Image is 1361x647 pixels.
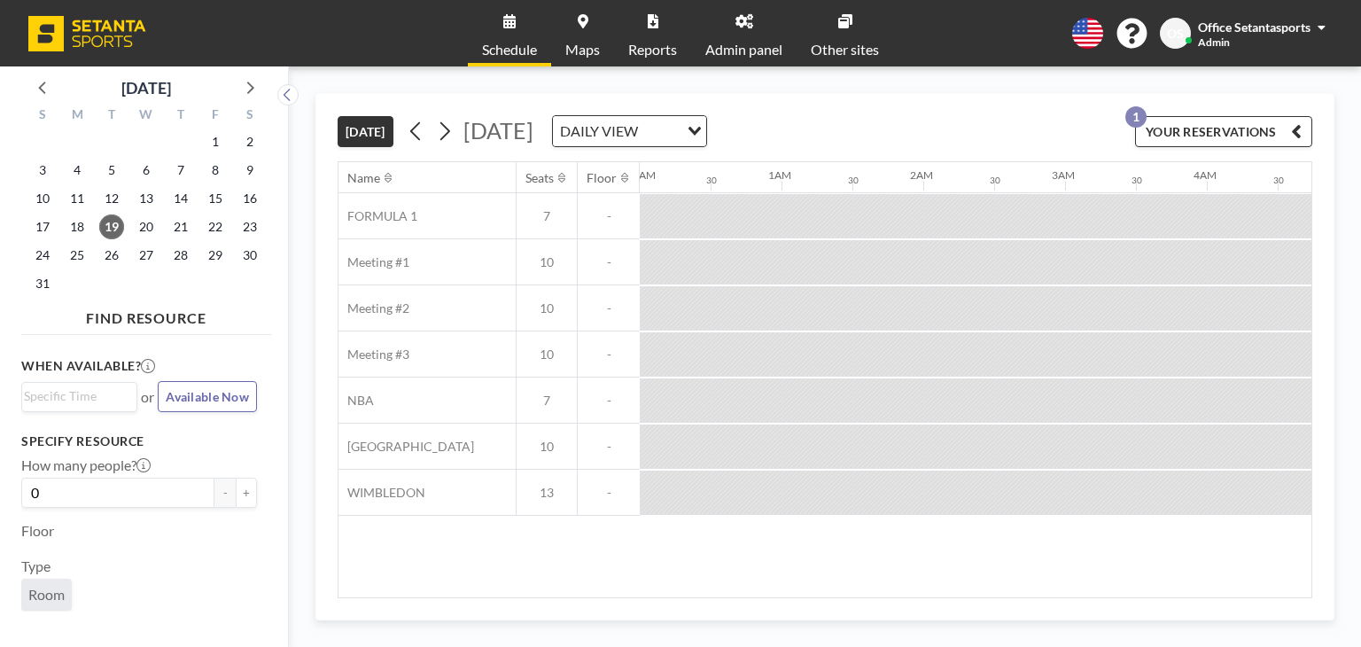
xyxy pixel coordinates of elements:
h4: FIND RESOURCE [21,302,271,327]
button: Available Now [158,381,257,412]
span: Meeting #3 [338,347,409,362]
h3: Specify resource [21,433,257,449]
div: F [198,105,232,128]
span: FORMULA 1 [338,208,417,224]
span: 10 [517,254,577,270]
span: Available Now [166,389,249,404]
div: 30 [1132,175,1142,186]
span: Saturday, August 16, 2025 [237,186,262,211]
span: Friday, August 15, 2025 [203,186,228,211]
span: Sunday, August 10, 2025 [30,186,55,211]
span: - [578,208,640,224]
span: Wednesday, August 13, 2025 [134,186,159,211]
span: Monday, August 4, 2025 [65,158,89,183]
span: Sunday, August 17, 2025 [30,214,55,239]
label: Type [21,557,51,575]
button: + [236,478,257,508]
span: OS [1167,26,1184,42]
span: Admin panel [705,43,782,57]
span: - [578,393,640,409]
div: 30 [848,175,859,186]
span: Sunday, August 31, 2025 [30,271,55,296]
span: - [578,347,640,362]
span: Friday, August 8, 2025 [203,158,228,183]
span: Friday, August 1, 2025 [203,129,228,154]
div: T [163,105,198,128]
span: - [578,300,640,316]
div: Name [347,170,380,186]
div: 3AM [1052,168,1075,182]
span: Tuesday, August 5, 2025 [99,158,124,183]
span: Monday, August 11, 2025 [65,186,89,211]
div: S [26,105,60,128]
span: 13 [517,485,577,501]
span: WIMBLEDON [338,485,425,501]
span: Meeting #1 [338,254,409,270]
div: 1AM [768,168,791,182]
button: YOUR RESERVATIONS1 [1135,116,1312,147]
span: Meeting #2 [338,300,409,316]
span: Saturday, August 2, 2025 [237,129,262,154]
div: T [95,105,129,128]
span: Tuesday, August 12, 2025 [99,186,124,211]
img: organization-logo [28,16,146,51]
div: 2AM [910,168,933,182]
div: W [129,105,164,128]
button: [DATE] [338,116,393,147]
div: Search for option [553,116,706,146]
span: Maps [565,43,600,57]
span: Schedule [482,43,537,57]
span: Sunday, August 3, 2025 [30,158,55,183]
span: Sunday, August 24, 2025 [30,243,55,268]
span: 10 [517,347,577,362]
span: [GEOGRAPHIC_DATA] [338,439,474,455]
span: NBA [338,393,374,409]
span: [DATE] [463,117,533,144]
input: Search for option [643,120,677,143]
span: Thursday, August 7, 2025 [168,158,193,183]
input: Search for option [24,386,127,406]
span: - [578,485,640,501]
span: Saturday, August 30, 2025 [237,243,262,268]
div: [DATE] [121,75,171,100]
div: Seats [525,170,554,186]
span: 10 [517,300,577,316]
span: Wednesday, August 20, 2025 [134,214,159,239]
span: Admin [1198,35,1230,49]
div: 30 [706,175,717,186]
span: 7 [517,393,577,409]
div: 30 [990,175,1000,186]
span: Saturday, August 23, 2025 [237,214,262,239]
span: Room [28,586,65,604]
span: Office Setantasports [1198,19,1310,35]
span: Saturday, August 9, 2025 [237,158,262,183]
span: 10 [517,439,577,455]
span: Tuesday, August 19, 2025 [99,214,124,239]
span: Friday, August 22, 2025 [203,214,228,239]
p: 1 [1125,106,1147,128]
div: S [232,105,267,128]
span: Friday, August 29, 2025 [203,243,228,268]
span: Wednesday, August 27, 2025 [134,243,159,268]
div: 4AM [1194,168,1217,182]
span: Tuesday, August 26, 2025 [99,243,124,268]
span: Thursday, August 14, 2025 [168,186,193,211]
div: Floor [587,170,617,186]
span: Monday, August 25, 2025 [65,243,89,268]
span: - [578,254,640,270]
span: Monday, August 18, 2025 [65,214,89,239]
span: Thursday, August 21, 2025 [168,214,193,239]
span: 7 [517,208,577,224]
span: Wednesday, August 6, 2025 [134,158,159,183]
span: Other sites [811,43,879,57]
button: - [214,478,236,508]
span: or [141,388,154,406]
span: DAILY VIEW [556,120,642,143]
div: 30 [1273,175,1284,186]
label: Floor [21,522,54,540]
span: Reports [628,43,677,57]
label: How many people? [21,456,151,474]
span: - [578,439,640,455]
span: Thursday, August 28, 2025 [168,243,193,268]
div: 12AM [626,168,656,182]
